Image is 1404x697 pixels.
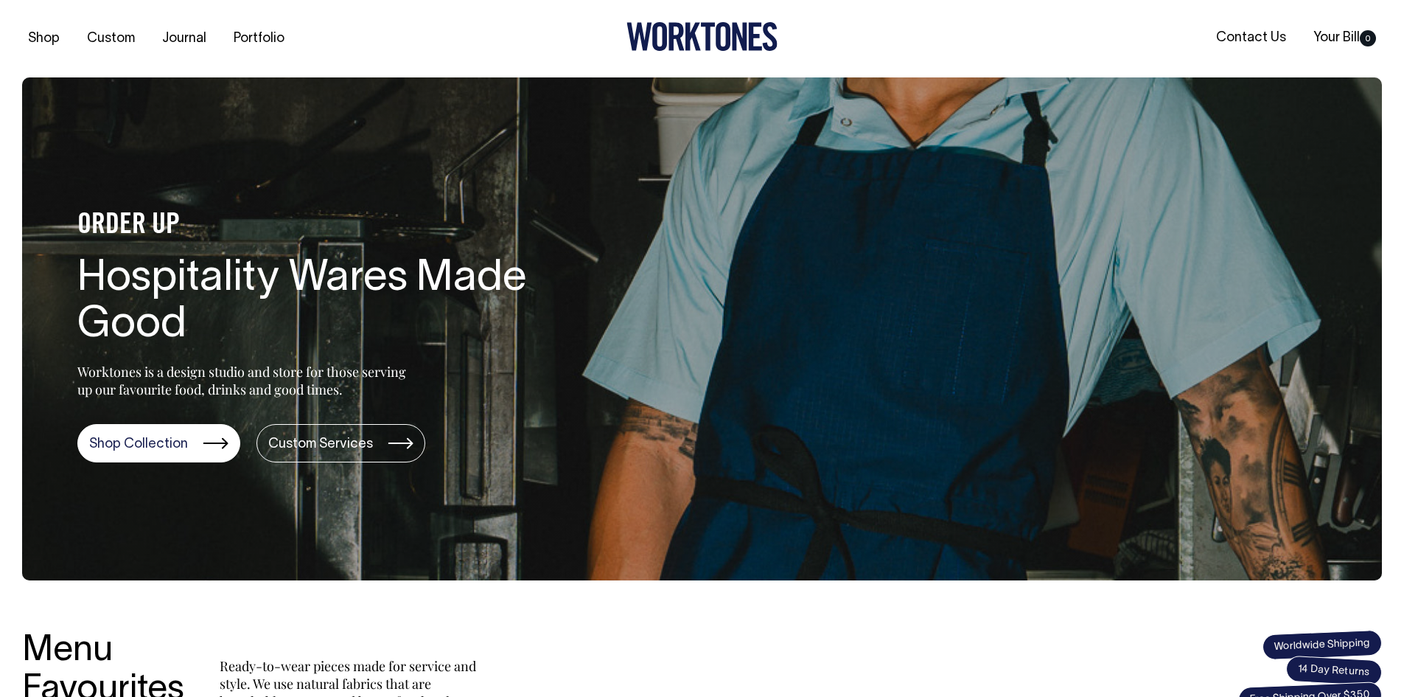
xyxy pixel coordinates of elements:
a: Portfolio [228,27,290,51]
span: 0 [1360,30,1376,46]
h1: Hospitality Wares Made Good [77,256,549,350]
span: Worldwide Shipping [1262,629,1382,660]
p: Worktones is a design studio and store for those serving up our favourite food, drinks and good t... [77,363,413,398]
a: Your Bill0 [1307,26,1382,50]
a: Contact Us [1210,26,1292,50]
a: Journal [156,27,212,51]
h4: ORDER UP [77,210,549,241]
a: Custom Services [256,424,425,462]
a: Shop Collection [77,424,240,462]
a: Shop [22,27,66,51]
span: 14 Day Returns [1285,656,1383,687]
a: Custom [81,27,141,51]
